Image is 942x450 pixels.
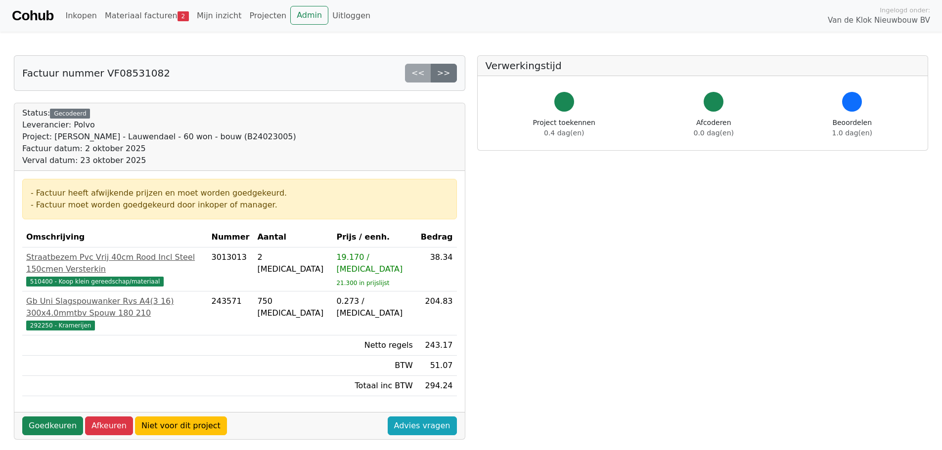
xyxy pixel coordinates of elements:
[533,118,595,138] div: Project toekennen
[257,295,328,319] div: 750 [MEDICAL_DATA]
[486,60,920,72] h5: Verwerkingstijd
[417,335,457,356] td: 243.17
[26,295,204,319] div: Gb Uni Slagspouwanker Rvs A4(3 16) 300x4.0mmtbv Spouw 180 210
[101,6,193,26] a: Materiaal facturen2
[332,227,416,247] th: Prijs / eenh.
[544,129,584,137] span: 0.4 dag(en)
[26,251,204,275] div: Straatbezem Pvc Vrij 40cm Rood Incl Steel 150cmen Versterkin
[336,251,412,275] div: 19.170 / [MEDICAL_DATA]
[832,118,872,138] div: Beoordelen
[388,416,457,435] a: Advies vragen
[50,109,90,119] div: Gecodeerd
[253,227,332,247] th: Aantal
[832,129,872,137] span: 1.0 dag(en)
[26,251,204,287] a: Straatbezem Pvc Vrij 40cm Rood Incl Steel 150cmen Versterkin510400 - Koop klein gereedschap/mater...
[431,64,457,82] a: >>
[694,129,734,137] span: 0.0 dag(en)
[336,295,412,319] div: 0.273 / [MEDICAL_DATA]
[417,376,457,396] td: 294.24
[193,6,246,26] a: Mijn inzicht
[178,11,189,21] span: 2
[135,416,227,435] a: Niet voor dit project
[332,335,416,356] td: Netto regels
[26,321,95,330] span: 292250 - Kramerijen
[22,107,296,166] div: Status:
[61,6,100,26] a: Inkopen
[417,227,457,247] th: Bedrag
[22,67,170,79] h5: Factuur nummer VF08531082
[22,227,208,247] th: Omschrijving
[245,6,290,26] a: Projecten
[417,291,457,335] td: 204.83
[22,416,83,435] a: Goedkeuren
[208,247,254,291] td: 3013013
[31,199,449,211] div: - Factuur moet worden goedgekeurd door inkoper of manager.
[85,416,133,435] a: Afkeuren
[22,119,296,131] div: Leverancier: Polvo
[22,143,296,155] div: Factuur datum: 2 oktober 2025
[880,5,930,15] span: Ingelogd onder:
[22,155,296,166] div: Verval datum: 23 oktober 2025
[257,251,328,275] div: 2 [MEDICAL_DATA]
[22,131,296,143] div: Project: [PERSON_NAME] - Lauwendael - 60 won - bouw (B24023005)
[332,356,416,376] td: BTW
[417,247,457,291] td: 38.34
[26,277,164,286] span: 510400 - Koop klein gereedschap/materiaal
[828,15,930,26] span: Van de Klok Nieuwbouw BV
[417,356,457,376] td: 51.07
[290,6,328,25] a: Admin
[336,280,389,286] sub: 21.300 in prijslijst
[12,4,53,28] a: Cohub
[208,227,254,247] th: Nummer
[332,376,416,396] td: Totaal inc BTW
[26,295,204,331] a: Gb Uni Slagspouwanker Rvs A4(3 16) 300x4.0mmtbv Spouw 180 210292250 - Kramerijen
[328,6,374,26] a: Uitloggen
[31,187,449,199] div: - Factuur heeft afwijkende prijzen en moet worden goedgekeurd.
[694,118,734,138] div: Afcoderen
[208,291,254,335] td: 243571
